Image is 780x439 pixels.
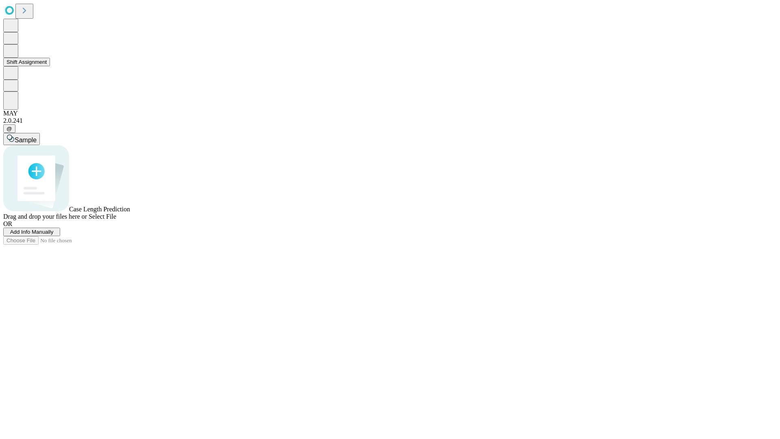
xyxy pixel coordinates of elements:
[69,206,130,213] span: Case Length Prediction
[3,228,60,236] button: Add Info Manually
[3,58,50,66] button: Shift Assignment
[3,110,777,117] div: MAY
[3,133,40,145] button: Sample
[3,124,15,133] button: @
[10,229,54,235] span: Add Info Manually
[6,126,12,132] span: @
[3,117,777,124] div: 2.0.241
[3,213,87,220] span: Drag and drop your files here or
[89,213,116,220] span: Select File
[3,220,12,227] span: OR
[15,137,37,143] span: Sample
